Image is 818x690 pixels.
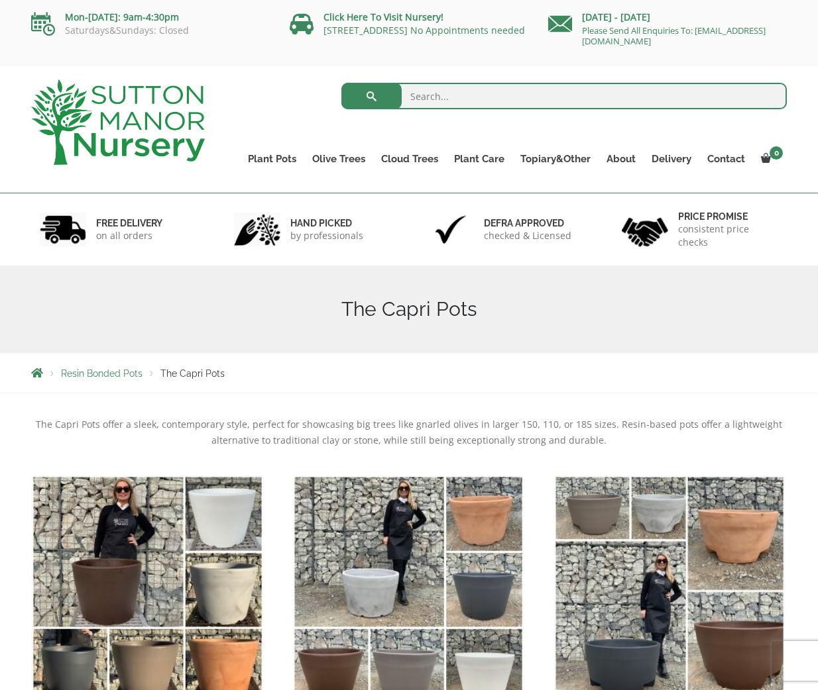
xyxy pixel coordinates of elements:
[240,150,304,168] a: Plant Pots
[40,213,86,246] img: 1.jpg
[484,229,571,242] p: checked & Licensed
[428,213,474,246] img: 3.jpg
[31,368,787,378] nav: Breadcrumbs
[341,83,788,109] input: Search...
[699,150,753,168] a: Contact
[548,9,787,25] p: [DATE] - [DATE]
[582,25,766,47] a: Please Send All Enquiries To: [EMAIL_ADDRESS][DOMAIN_NAME]
[31,25,270,36] p: Saturdays&Sundays: Closed
[290,217,363,229] h6: hand picked
[31,297,787,321] h1: The Capri Pots
[446,150,512,168] a: Plant Care
[323,11,443,23] a: Click Here To Visit Nursery!
[678,222,779,249] p: consistent price checks
[160,368,225,379] span: The Capri Pots
[234,213,280,246] img: 2.jpg
[61,368,143,379] a: Resin Bonded Pots
[644,150,699,168] a: Delivery
[290,229,363,242] p: by professionals
[304,150,373,168] a: Olive Trees
[753,150,787,168] a: 0
[96,229,162,242] p: on all orders
[323,24,525,36] a: [STREET_ADDRESS] No Appointments needed
[599,150,644,168] a: About
[31,417,787,448] p: The Capri Pots offer a sleek, contemporary style, perfect for showcasing big trees like gnarled o...
[31,9,270,25] p: Mon-[DATE]: 9am-4:30pm
[770,146,783,160] span: 0
[96,217,162,229] h6: FREE DELIVERY
[484,217,571,229] h6: Defra approved
[31,79,205,165] img: logo
[373,150,446,168] a: Cloud Trees
[622,209,668,250] img: 4.jpg
[512,150,599,168] a: Topiary&Other
[678,211,779,222] h6: Price promise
